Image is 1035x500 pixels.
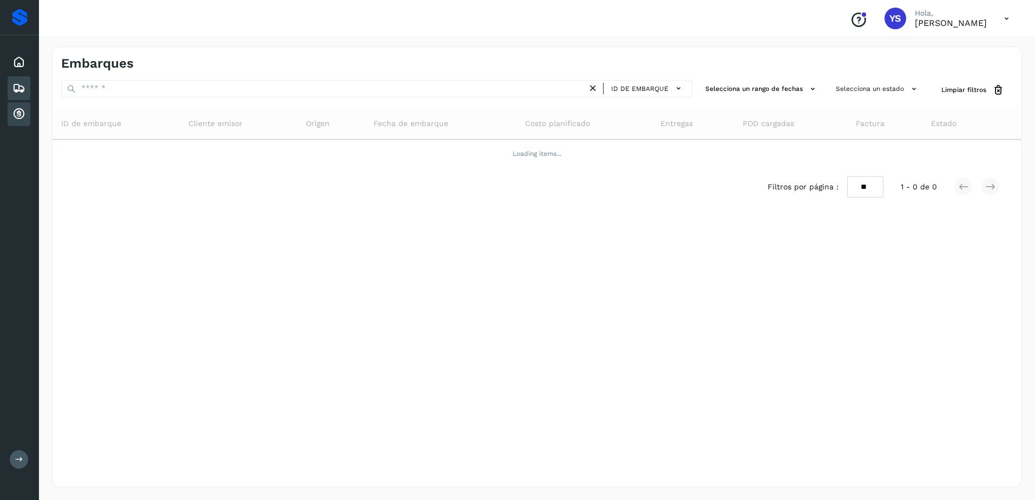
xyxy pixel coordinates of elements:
h4: Embarques [61,56,134,71]
div: Cuentas por cobrar [8,102,30,126]
span: POD cargadas [743,118,794,129]
span: Filtros por página : [768,181,839,193]
span: 1 - 0 de 0 [901,181,937,193]
button: Limpiar filtros [933,80,1013,100]
td: Loading items... [53,140,1021,168]
div: Inicio [8,50,30,74]
span: Estado [931,118,957,129]
span: Factura [856,118,885,129]
span: ID de embarque [611,84,669,94]
span: Origen [306,118,330,129]
span: Cliente emisor [188,118,243,129]
button: Selecciona un estado [831,80,924,98]
span: Limpiar filtros [941,85,986,95]
div: Embarques [8,76,30,100]
span: Costo planificado [525,118,590,129]
button: Selecciona un rango de fechas [701,80,823,98]
span: ID de embarque [61,118,121,129]
button: ID de embarque [608,81,687,96]
p: YURICXI SARAHI CANIZALES AMPARO [915,18,987,28]
span: Entregas [660,118,693,129]
p: Hola, [915,9,987,18]
span: Fecha de embarque [374,118,448,129]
